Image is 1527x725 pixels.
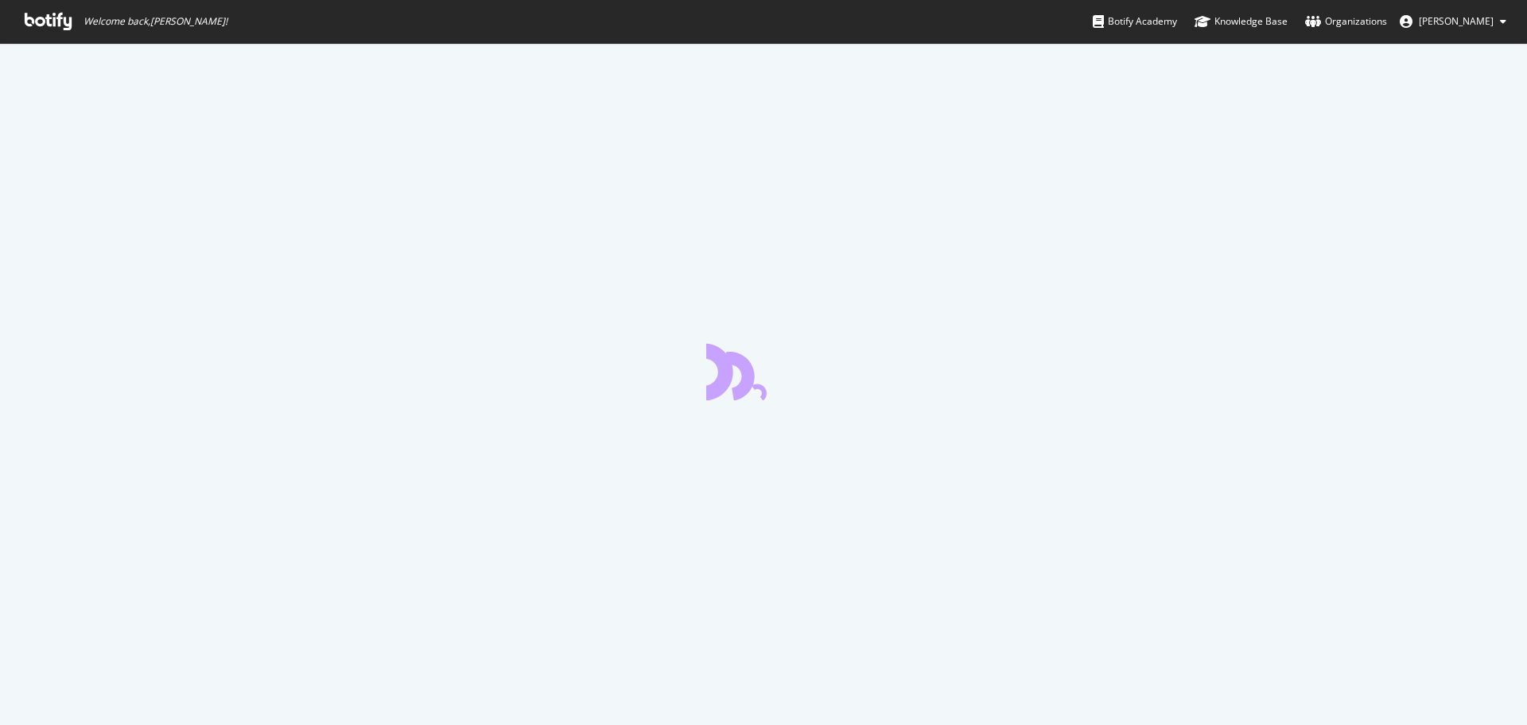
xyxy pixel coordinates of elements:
[1419,14,1494,28] span: MAYENOBE Steve
[1093,14,1177,29] div: Botify Academy
[84,15,227,28] span: Welcome back, [PERSON_NAME] !
[1305,14,1387,29] div: Organizations
[1195,14,1288,29] div: Knowledge Base
[1387,9,1519,34] button: [PERSON_NAME]
[706,343,821,400] div: animation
